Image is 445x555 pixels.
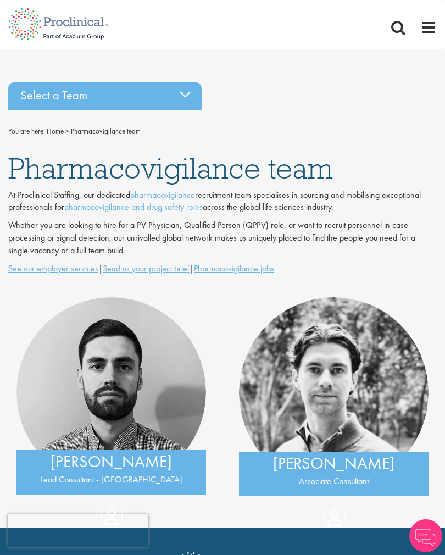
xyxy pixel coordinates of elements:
a: See our employer services [8,263,98,274]
span: > [65,126,69,136]
p: At Proclinical Staffing, our dedicated recruitment team specialises in sourcing and mobilising ex... [8,189,437,214]
p: | | [8,263,437,275]
a: [PERSON_NAME] [273,453,394,474]
a: breadcrumb link [47,126,64,136]
img: Chatbot [409,519,442,552]
span: You are here: [8,126,45,136]
a: pharmacovigilance and drug safety roles [64,201,203,213]
a: pharmacovigilance [130,189,195,201]
p: Associate Consultant [250,475,418,488]
p: Lead Consultant - [GEOGRAPHIC_DATA] [27,474,195,486]
iframe: reCAPTCHA [8,514,148,547]
span: Pharmacovigilance team [71,126,141,136]
a: [PERSON_NAME] [51,451,172,472]
a: Send us your project brief [103,263,190,274]
p: Whether you are looking to hire for a PV Physician, Qualified Person (QPPV) role, or want to recr... [8,219,437,257]
span: Pharmacovigilance team [8,149,333,187]
a: Pharmacovigilance jobs [194,263,274,274]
